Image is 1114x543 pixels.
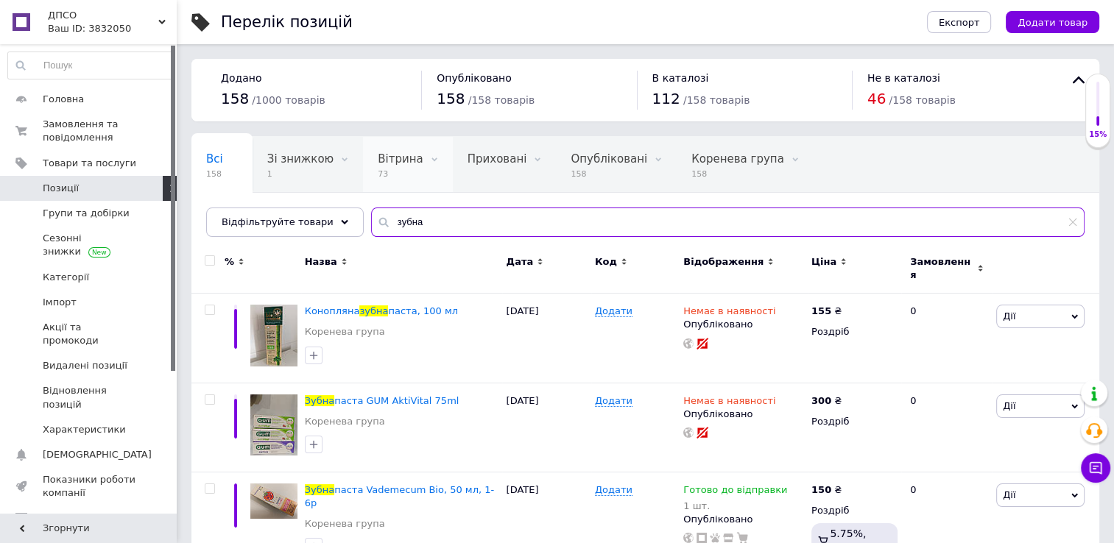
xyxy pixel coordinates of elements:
div: Ваш ID: 3832050 [48,22,177,35]
span: Акції та промокоди [43,321,136,347]
span: Зубна [305,395,335,406]
span: Сезонні знижки [43,232,136,258]
span: Додати [595,395,632,407]
span: Замовлення та повідомлення [43,118,136,144]
div: Опубліковано [683,408,804,421]
span: Дата [506,255,533,269]
a: Конопляназубнапаста, 100 мл [305,305,458,316]
span: Видалені позиції [43,359,127,372]
a: Зубнапаста Vademecum Bio, 50 мл, 1-6р [305,484,495,508]
span: 1 [267,168,334,180]
img: Зубна паста Vademecum Bio, 50мл, 1-6р [250,483,297,519]
span: / 158 товарів [889,94,955,106]
input: Пошук [8,52,173,79]
div: ₴ [811,483,842,497]
div: Роздріб [811,325,898,338]
div: Опубліковано [683,513,804,526]
span: Групи та добірки [43,207,130,220]
span: Немає в наявності [683,305,775,321]
span: Відновлення позицій [43,384,136,411]
div: Роздріб [811,415,898,428]
span: Додано [221,72,261,84]
div: Автозаповнення характеристик [191,193,392,249]
div: Роздріб [811,504,898,517]
span: Приховані [468,152,527,166]
span: Опубліковано [437,72,512,84]
div: ₴ [811,394,842,408]
span: Зі знижкою [267,152,334,166]
b: 155 [811,305,831,316]
span: паста GUM AktiVital 75ml [334,395,459,406]
img: Конопляна зубна паста, 100 мл [250,305,297,366]
div: Перелік позицій [221,15,353,30]
span: Відображення [683,255,764,269]
span: Дії [1003,400,1015,411]
input: Пошук по назві позиції, артикулу і пошуковим запитам [371,207,1085,237]
span: Позиції [43,182,79,195]
div: 0 [901,383,993,472]
span: / 1000 товарів [252,94,325,106]
span: % [225,255,234,269]
span: Додати [595,484,632,496]
span: Опубліковані [571,152,647,166]
a: Зубнапаста GUM AktiVital 75ml [305,395,459,406]
img: Зубна паста GUM AktiVital 75ml [250,394,297,456]
span: Немає в наявності [683,395,775,411]
div: [DATE] [502,383,591,472]
span: / 158 товарів [468,94,535,106]
span: Вітрина [378,152,423,166]
span: 158 [437,90,465,107]
span: Код [595,255,617,269]
span: 158 [221,90,249,107]
span: Назва [305,255,337,269]
button: Додати товар [1006,11,1099,33]
span: 158 [691,168,784,180]
div: 15% [1086,129,1110,140]
span: Коренева група [691,152,784,166]
span: 112 [652,90,680,107]
span: Відгуки [43,512,81,525]
a: Коренева група [305,517,385,530]
span: 73 [378,168,423,180]
span: Додати товар [1018,17,1087,28]
span: Відфільтруйте товари [222,216,334,227]
span: Ціна [811,255,836,269]
span: Характеристики [43,423,126,436]
span: ДПСО [48,9,158,22]
span: [DEMOGRAPHIC_DATA] [43,448,152,461]
div: 0 [901,294,993,383]
span: Готово до відправки [683,484,787,500]
span: Зубна [305,484,335,495]
b: 300 [811,395,831,406]
span: Імпорт [43,296,77,309]
a: Коренева група [305,325,385,338]
span: Дії [1003,310,1015,322]
span: Товари та послуги [43,157,136,170]
div: Опубліковано [683,318,804,331]
span: Категорії [43,271,89,284]
span: Конопляна [305,305,360,316]
b: 150 [811,484,831,495]
div: ₴ [811,305,842,318]
span: Експорт [939,17,980,28]
button: Експорт [927,11,992,33]
span: паста, 100 мл [388,305,457,316]
span: Не в каталозі [867,72,940,84]
span: Додати [595,305,632,317]
span: В каталозі [652,72,709,84]
span: паста Vademecum Bio, 50 мл, 1-6р [305,484,495,508]
span: зубна [359,305,388,316]
span: Дії [1003,489,1015,500]
span: 158 [206,168,223,180]
span: / 158 товарів [683,94,750,106]
a: Коренева група [305,415,385,428]
span: Замовлення [910,255,973,282]
div: 1 шт. [683,500,787,511]
span: 46 [867,90,886,107]
button: Чат з покупцем [1081,453,1110,483]
span: Автозаповнення характе... [206,208,363,221]
div: [DATE] [502,294,591,383]
span: Головна [43,93,84,106]
span: Всі [206,152,223,166]
span: Показники роботи компанії [43,473,136,500]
